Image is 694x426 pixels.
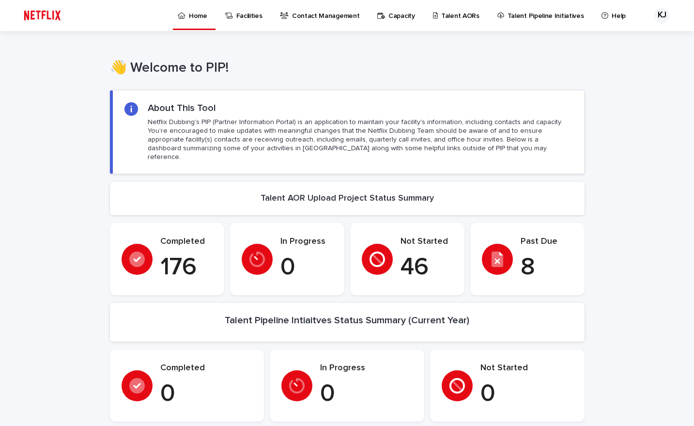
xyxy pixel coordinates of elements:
p: 0 [480,379,573,409]
p: Netflix Dubbing's PIP (Partner Information Portal) is an application to maintain your facility's ... [148,118,572,162]
p: 0 [280,253,333,282]
img: ifQbXi3ZQGMSEF7WDB7W [19,6,65,25]
h2: About This Tool [148,102,216,114]
p: 46 [401,253,453,282]
p: Not Started [480,363,573,374]
p: 0 [160,379,253,409]
div: KJ [654,8,670,23]
p: Past Due [521,237,573,247]
p: 176 [160,253,213,282]
h1: 👋 Welcome to PIP! [110,60,585,77]
p: 0 [320,379,413,409]
h2: Talent Pipeline Intiaitves Status Summary (Current Year) [225,315,469,326]
h2: Talent AOR Upload Project Status Summary [261,193,434,204]
p: Not Started [401,237,453,247]
p: In Progress [280,237,333,247]
p: Completed [160,363,253,374]
p: Completed [160,237,213,247]
p: In Progress [320,363,413,374]
p: 8 [521,253,573,282]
